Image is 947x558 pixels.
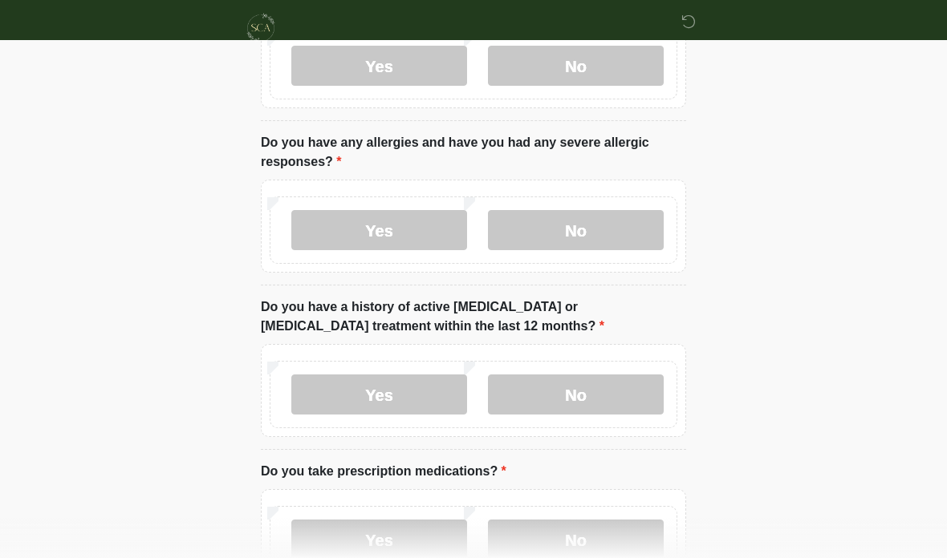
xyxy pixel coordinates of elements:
[488,210,664,250] label: No
[291,210,467,250] label: Yes
[261,133,686,172] label: Do you have any allergies and have you had any severe allergic responses?
[261,462,506,481] label: Do you take prescription medications?
[245,12,277,44] img: Skinchic Dallas Logo
[291,374,467,414] label: Yes
[261,297,686,336] label: Do you have a history of active [MEDICAL_DATA] or [MEDICAL_DATA] treatment within the last 12 mon...
[488,46,664,86] label: No
[488,374,664,414] label: No
[291,46,467,86] label: Yes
